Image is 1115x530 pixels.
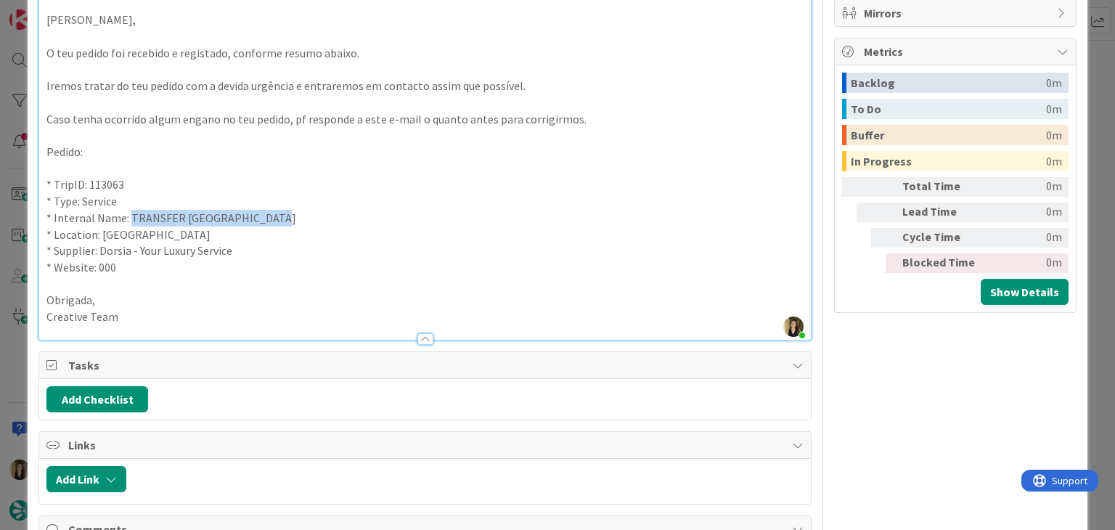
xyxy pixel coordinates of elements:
button: Show Details [981,279,1069,305]
div: 0m [1046,99,1062,119]
button: Add Link [46,466,126,492]
div: In Progress [851,151,1046,171]
div: Total Time [902,177,982,197]
p: [PERSON_NAME], [46,12,803,28]
div: Lead Time [902,203,982,222]
div: Blocked Time [902,253,982,273]
div: 0m [988,177,1062,197]
p: * Location: [GEOGRAPHIC_DATA] [46,227,803,243]
div: 0m [1046,151,1062,171]
div: To Do [851,99,1046,119]
p: * Internal Name: TRANSFER [GEOGRAPHIC_DATA] [46,210,803,227]
p: * Supplier: Dorsia - Your Luxury Service [46,242,803,259]
p: O teu pedido foi recebido e registado, conforme resumo abaixo. [46,45,803,62]
button: Add Checklist [46,386,148,412]
span: Tasks [68,356,784,374]
div: 0m [988,228,1062,248]
span: Support [30,2,66,20]
span: Mirrors [864,4,1050,22]
div: 0m [988,253,1062,273]
div: 0m [1046,73,1062,93]
p: Obrigada, [46,292,803,309]
p: Caso tenha ocorrido algum engano no teu pedido, pf responde a este e-mail o quanto antes para cor... [46,111,803,128]
p: * Type: Service [46,193,803,210]
span: Metrics [864,43,1050,60]
div: 0m [988,203,1062,222]
p: * TripID: 113063 [46,176,803,193]
p: Iremos tratar do teu pedido com a devida urgência e entraremos em contacto assim que possível. [46,78,803,94]
div: Cycle Time [902,228,982,248]
img: C71RdmBlZ3pIy3ZfdYSH8iJ9DzqQwlfe.jpg [783,317,804,337]
div: Buffer [851,125,1046,145]
p: Pedido: [46,144,803,160]
span: Links [68,436,784,454]
div: 0m [1046,125,1062,145]
p: Creative Team [46,309,803,325]
p: * Website: 000 [46,259,803,276]
div: Backlog [851,73,1046,93]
